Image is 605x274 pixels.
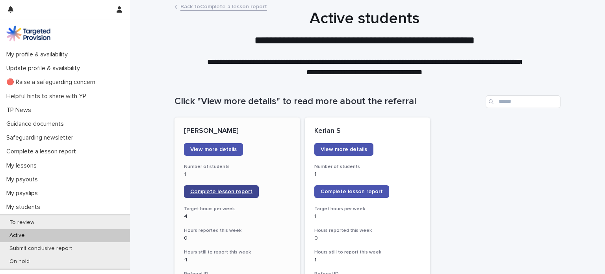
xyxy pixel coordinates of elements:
[321,147,367,152] span: View more details
[184,213,291,220] p: 4
[184,185,259,198] a: Complete lesson report
[314,227,421,234] h3: Hours reported this week
[3,190,44,197] p: My payslips
[3,245,78,252] p: Submit conclusive report
[314,171,421,178] p: 1
[184,257,291,263] p: 4
[3,203,46,211] p: My students
[314,206,421,212] h3: Target hours per week
[184,164,291,170] h3: Number of students
[486,95,560,108] input: Search
[3,78,102,86] p: 🔴 Raise a safeguarding concern
[184,227,291,234] h3: Hours reported this week
[184,143,243,156] a: View more details
[314,249,421,255] h3: Hours still to report this week
[3,162,43,170] p: My lessons
[171,9,557,28] h1: Active students
[190,147,237,152] span: View more details
[3,219,41,226] p: To review
[184,235,291,242] p: 0
[3,148,82,155] p: Complete a lesson report
[190,189,252,194] span: Complete lesson report
[6,26,50,41] img: M5nRWzHhSzIhMunXDL62
[3,134,80,142] p: Safeguarding newsletter
[314,164,421,170] h3: Number of students
[314,185,389,198] a: Complete lesson report
[3,93,93,100] p: Helpful hints to share with YP
[321,189,383,194] span: Complete lesson report
[3,51,74,58] p: My profile & availability
[174,96,483,107] h1: Click "View more details" to read more about the referral
[184,249,291,255] h3: Hours still to report this week
[184,171,291,178] p: 1
[3,258,36,265] p: On hold
[314,127,421,136] p: Kerian S
[3,106,37,114] p: TP News
[314,143,373,156] a: View more details
[184,127,291,136] p: [PERSON_NAME]
[180,2,267,11] a: Back toComplete a lesson report
[314,213,421,220] p: 1
[3,232,31,239] p: Active
[314,235,421,242] p: 0
[3,120,70,128] p: Guidance documents
[184,206,291,212] h3: Target hours per week
[3,176,44,183] p: My payouts
[3,65,86,72] p: Update profile & availability
[314,257,421,263] p: 1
